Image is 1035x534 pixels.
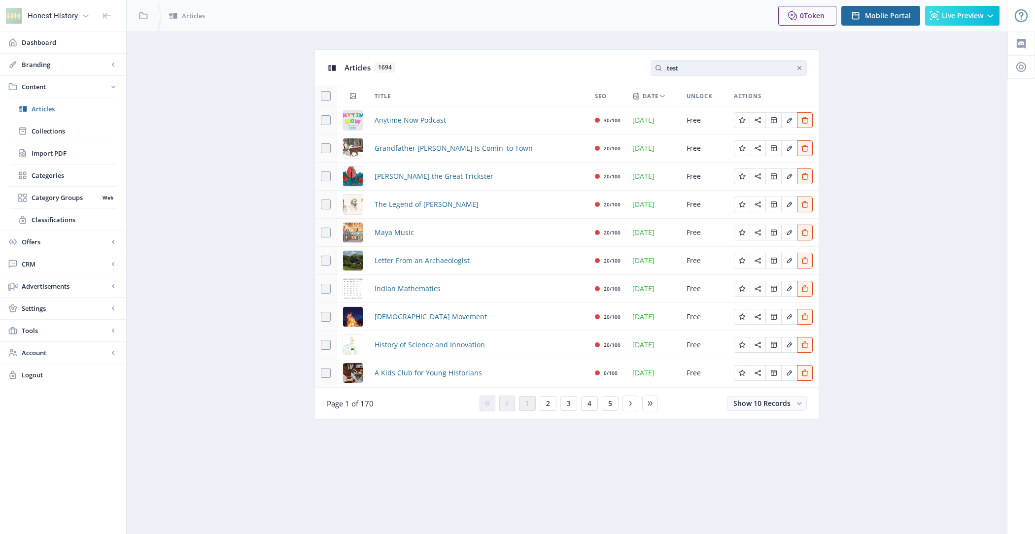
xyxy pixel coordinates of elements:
a: Edit page [734,283,750,293]
td: [DATE] [626,219,681,247]
div: 20/100 [604,311,621,323]
a: Maya Music [375,227,414,238]
a: Collections [10,120,116,142]
a: Edit page [765,227,781,236]
div: 20/100 [604,170,621,182]
a: Classifications [10,209,116,231]
a: Edit page [765,171,781,180]
td: Free [681,303,728,331]
td: [DATE] [626,134,681,163]
a: Edit page [765,367,781,377]
button: Live Preview [925,6,1000,26]
span: Categories [32,170,116,180]
span: Live Preview [942,12,983,20]
a: Edit page [750,367,765,377]
a: Edit page [797,171,813,180]
a: Edit page [734,199,750,208]
a: Edit page [765,339,781,349]
span: Articles [32,104,116,114]
a: Edit page [734,255,750,265]
span: Classifications [32,215,116,225]
img: g3iGFZfXVFLQDrhT [343,279,363,299]
td: [DATE] [626,359,681,387]
a: Edit page [734,143,750,152]
img: properties.app_icon.png [6,8,22,24]
a: Edit page [750,227,765,236]
a: [PERSON_NAME] the Great Trickster [375,170,493,182]
span: 1 [525,400,529,407]
span: Collections [32,126,116,136]
div: 30/100 [604,114,621,126]
a: [DEMOGRAPHIC_DATA] Movement [375,311,487,323]
td: Free [681,359,728,387]
a: Edit page [734,115,750,124]
a: Edit page [734,311,750,321]
img: Uv4XlEfWBwZGmhZV [343,167,363,186]
td: [DATE] [626,275,681,303]
div: 20/100 [604,142,621,154]
td: Free [681,219,728,247]
button: 5 [602,396,619,411]
span: 3 [567,400,571,407]
a: Edit page [750,255,765,265]
button: 2 [540,396,556,411]
a: Edit page [797,255,813,265]
span: SEO [595,90,607,102]
a: Edit page [765,199,781,208]
span: Title [375,90,391,102]
button: Show 10 Records [727,396,807,411]
span: CRM [22,259,108,269]
a: Edit page [750,143,765,152]
a: Edit page [797,339,813,349]
a: Edit page [750,115,765,124]
img: 905w1bYlDcoFh9zm [343,251,363,270]
span: Show 10 Records [733,399,791,408]
a: Edit page [781,227,797,236]
button: 1 [519,396,536,411]
a: A Kids Club for Young Historians [375,367,482,379]
span: Offers [22,237,108,247]
a: Edit page [797,283,813,293]
span: Letter From an Archaeologist [375,255,470,267]
a: Edit page [750,283,765,293]
span: Articles [345,63,371,72]
span: Branding [22,60,108,69]
a: Edit page [750,171,765,180]
button: Mobile Portal [841,6,920,26]
a: Edit page [781,367,797,377]
a: Anytime Now Podcast [375,114,446,126]
span: 4 [587,400,591,407]
div: 20/100 [604,255,621,267]
td: Free [681,247,728,275]
a: The Legend of [PERSON_NAME] [375,199,479,210]
a: Edit page [734,339,750,349]
a: Edit page [734,227,750,236]
a: Edit page [781,283,797,293]
a: Edit page [781,171,797,180]
div: 20/100 [604,339,621,351]
span: Date [643,90,658,102]
input: Type to search [651,60,807,76]
td: [DATE] [626,303,681,331]
div: 20/100 [604,227,621,238]
a: Articles [10,98,116,120]
span: Token [804,11,825,20]
a: Edit page [781,339,797,349]
div: 20/100 [604,199,621,210]
td: Free [681,331,728,359]
img: dbeVkn202raEcGjd [343,195,363,214]
a: Edit page [765,311,781,321]
a: Edit page [797,115,813,124]
td: Free [681,134,728,163]
a: Edit page [781,115,797,124]
span: Indian Mathematics [375,283,441,295]
a: Edit page [797,227,813,236]
a: History of Science and Innovation [375,339,485,351]
a: Edit page [750,199,765,208]
img: pkpzXfOIVlmVWl0F [343,110,363,130]
span: Import PDF [32,148,116,158]
a: Edit page [797,367,813,377]
td: [DATE] [626,247,681,275]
